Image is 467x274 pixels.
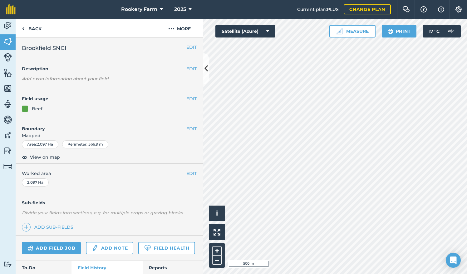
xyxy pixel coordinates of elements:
span: Brookfield SNCI [22,44,66,52]
a: Back [16,19,48,37]
img: svg+xml;base64,PD94bWwgdmVyc2lvbj0iMS4wIiBlbmNvZGluZz0idXRmLTgiPz4KPCEtLSBHZW5lcmF0b3I6IEFkb2JlIE... [3,53,12,62]
img: A cog icon [455,6,462,12]
img: svg+xml;base64,PD94bWwgdmVyc2lvbj0iMS4wIiBlbmNvZGluZz0idXRmLTgiPz4KPCEtLSBHZW5lcmF0b3I6IEFkb2JlIE... [3,21,12,31]
span: Worked area [22,170,197,177]
span: Rookery Farm [121,6,157,13]
span: View on map [30,154,60,161]
img: svg+xml;base64,PD94bWwgdmVyc2lvbj0iMS4wIiBlbmNvZGluZz0idXRmLTgiPz4KPCEtLSBHZW5lcmF0b3I6IEFkb2JlIE... [91,244,98,252]
img: svg+xml;base64,PD94bWwgdmVyc2lvbj0iMS4wIiBlbmNvZGluZz0idXRmLTgiPz4KPCEtLSBHZW5lcmF0b3I6IEFkb2JlIE... [3,146,12,156]
a: Add field job [22,242,81,254]
button: i [209,206,225,221]
div: Area : 2.097 Ha [22,140,58,148]
button: EDIT [186,125,197,132]
h4: Description [22,65,197,72]
div: Perimeter : 566.9 m [62,140,108,148]
button: View on map [22,153,60,161]
div: 2.097 Ha [22,178,49,187]
button: EDIT [186,170,197,177]
a: Add sub-fields [22,223,76,232]
button: More [156,19,203,37]
img: svg+xml;base64,PHN2ZyB4bWxucz0iaHR0cDovL3d3dy53My5vcmcvMjAwMC9zdmciIHdpZHRoPSI1NiIgaGVpZ2h0PSI2MC... [3,84,12,93]
button: EDIT [186,65,197,72]
img: svg+xml;base64,PD94bWwgdmVyc2lvbj0iMS4wIiBlbmNvZGluZz0idXRmLTgiPz4KPCEtLSBHZW5lcmF0b3I6IEFkb2JlIE... [445,25,457,37]
span: Current plan : PLUS [297,6,339,13]
span: i [216,209,218,217]
em: Divide your fields into sections, e.g. for multiple crops or grazing blocks [22,210,183,216]
img: A question mark icon [420,6,427,12]
img: svg+xml;base64,PD94bWwgdmVyc2lvbj0iMS4wIiBlbmNvZGluZz0idXRmLTgiPz4KPCEtLSBHZW5lcmF0b3I6IEFkb2JlIE... [3,99,12,109]
img: Two speech bubbles overlapping with the left bubble in the forefront [402,6,410,12]
span: 17 ° C [429,25,440,37]
h4: Sub-fields [16,199,203,206]
div: Beef [32,105,42,112]
div: Open Intercom Messenger [446,253,461,268]
img: fieldmargin Logo [6,4,16,14]
button: Satellite (Azure) [215,25,275,37]
button: 17 °C [423,25,461,37]
img: svg+xml;base64,PHN2ZyB4bWxucz0iaHR0cDovL3d3dy53My5vcmcvMjAwMC9zdmciIHdpZHRoPSIxOSIgaGVpZ2h0PSIyNC... [387,27,393,35]
button: Measure [329,25,376,37]
img: Four arrows, one pointing top left, one top right, one bottom right and the last bottom left [214,229,220,236]
button: EDIT [186,95,197,102]
img: svg+xml;base64,PD94bWwgdmVyc2lvbj0iMS4wIiBlbmNvZGluZz0idXRmLTgiPz4KPCEtLSBHZW5lcmF0b3I6IEFkb2JlIE... [3,115,12,124]
img: svg+xml;base64,PHN2ZyB4bWxucz0iaHR0cDovL3d3dy53My5vcmcvMjAwMC9zdmciIHdpZHRoPSIxNCIgaGVpZ2h0PSIyNC... [24,223,28,231]
img: svg+xml;base64,PHN2ZyB4bWxucz0iaHR0cDovL3d3dy53My5vcmcvMjAwMC9zdmciIHdpZHRoPSIxOCIgaGVpZ2h0PSIyNC... [22,153,27,161]
img: svg+xml;base64,PD94bWwgdmVyc2lvbj0iMS4wIiBlbmNvZGluZz0idXRmLTgiPz4KPCEtLSBHZW5lcmF0b3I6IEFkb2JlIE... [3,131,12,140]
button: + [212,246,222,256]
img: svg+xml;base64,PD94bWwgdmVyc2lvbj0iMS4wIiBlbmNvZGluZz0idXRmLTgiPz4KPCEtLSBHZW5lcmF0b3I6IEFkb2JlIE... [3,162,12,171]
img: svg+xml;base64,PHN2ZyB4bWxucz0iaHR0cDovL3d3dy53My5vcmcvMjAwMC9zdmciIHdpZHRoPSIyMCIgaGVpZ2h0PSIyNC... [168,25,175,32]
img: svg+xml;base64,PHN2ZyB4bWxucz0iaHR0cDovL3d3dy53My5vcmcvMjAwMC9zdmciIHdpZHRoPSIxNyIgaGVpZ2h0PSIxNy... [438,6,444,13]
img: svg+xml;base64,PD94bWwgdmVyc2lvbj0iMS4wIiBlbmNvZGluZz0idXRmLTgiPz4KPCEtLSBHZW5lcmF0b3I6IEFkb2JlIE... [27,244,33,252]
a: Field Health [138,242,195,254]
img: Ruler icon [336,28,342,34]
em: Add extra information about your field [22,76,109,82]
h4: Boundary [16,119,186,132]
a: Add note [86,242,133,254]
button: Print [382,25,417,37]
button: EDIT [186,44,197,51]
img: svg+xml;base64,PD94bWwgdmVyc2lvbj0iMS4wIiBlbmNvZGluZz0idXRmLTgiPz4KPCEtLSBHZW5lcmF0b3I6IEFkb2JlIE... [3,261,12,267]
a: Change plan [344,4,391,14]
button: – [212,256,222,265]
img: svg+xml;base64,PHN2ZyB4bWxucz0iaHR0cDovL3d3dy53My5vcmcvMjAwMC9zdmciIHdpZHRoPSI5IiBoZWlnaHQ9IjI0Ii... [22,25,25,32]
img: svg+xml;base64,PHN2ZyB4bWxucz0iaHR0cDovL3d3dy53My5vcmcvMjAwMC9zdmciIHdpZHRoPSI1NiIgaGVpZ2h0PSI2MC... [3,37,12,46]
span: Mapped [16,132,203,139]
h4: Field usage [22,95,186,102]
span: 2025 [174,6,186,13]
img: svg+xml;base64,PHN2ZyB4bWxucz0iaHR0cDovL3d3dy53My5vcmcvMjAwMC9zdmciIHdpZHRoPSI1NiIgaGVpZ2h0PSI2MC... [3,68,12,77]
